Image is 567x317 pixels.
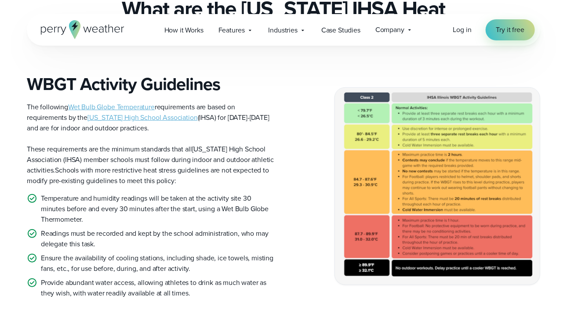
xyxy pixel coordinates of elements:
span: The following [27,102,68,112]
a: Log in [453,25,472,35]
span: Case Studies [321,25,360,36]
span: IHSA) member schools must follow during indoor and outdoor athletic activities. [27,155,274,175]
span: : [174,176,176,186]
img: Illinois IHSA WBGT Guidelines [335,88,540,285]
p: Temperature and humidity readings will be taken at the activity site 30 minutes before and every ... [41,193,276,225]
span: These requirements are the minimum standards that all [27,144,192,154]
span: Schools with more restrictive heat stress guidelines are not expected to modify pre-existing guid... [27,165,269,186]
span: How it Works [164,25,204,36]
span: (IHSA) for [DATE]-[DATE] and are for indoor and outdoor practices. [27,112,269,133]
p: Readings must be recorded and kept by the school administration, who may delegate this task. [41,228,276,249]
p: Ensure the availability of cooling stations, including shade, ice towels, misting fans, etc., for... [41,253,276,274]
span: Try it free [496,25,524,35]
span: Company [375,25,404,35]
span: requirements are based on requirements by the [27,102,235,122]
p: Provide abundant water access, allowing athletes to drink as much water as they wish, with water ... [41,277,276,299]
a: Wet Bulb Globe Temperature [68,102,155,112]
h3: WBGT Activity Guidelines [27,74,276,95]
a: Try it free [486,19,535,40]
a: How it Works [157,21,211,39]
span: Features [218,25,245,36]
a: Case Studies [314,21,368,39]
span: Industries [269,25,298,36]
a: [US_STATE] High School Association [87,112,198,122]
span: [US_STATE] High School Association ( [27,144,265,165]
